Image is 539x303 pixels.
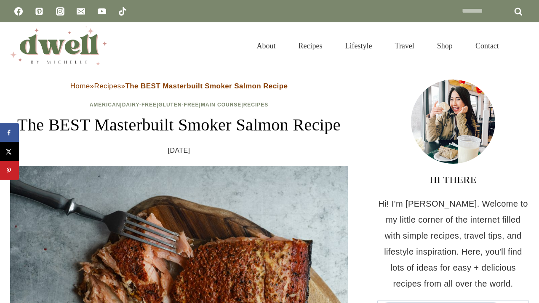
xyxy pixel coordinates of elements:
a: Email [72,3,89,20]
p: Hi! I'm [PERSON_NAME]. Welcome to my little corner of the internet filled with simple recipes, tr... [377,196,529,292]
a: Main Course [201,102,241,108]
a: Contact [464,31,510,61]
a: Dairy-Free [122,102,157,108]
a: Travel [384,31,426,61]
strong: The BEST Masterbuilt Smoker Salmon Recipe [125,82,288,90]
a: Lifestyle [334,31,384,61]
a: Shop [426,31,464,61]
h3: HI THERE [377,172,529,187]
span: | | | | [90,102,269,108]
button: View Search Form [515,39,529,53]
span: » » [70,82,288,90]
a: Pinterest [31,3,48,20]
a: Recipes [287,31,334,61]
a: Facebook [10,3,27,20]
img: DWELL by michelle [10,27,107,65]
a: American [90,102,120,108]
a: Gluten-Free [158,102,199,108]
a: TikTok [114,3,131,20]
a: Recipes [94,82,121,90]
time: [DATE] [168,144,190,157]
a: Instagram [52,3,69,20]
a: About [245,31,287,61]
h1: The BEST Masterbuilt Smoker Salmon Recipe [10,112,348,138]
nav: Primary Navigation [245,31,510,61]
a: Recipes [243,102,269,108]
a: YouTube [93,3,110,20]
a: Home [70,82,90,90]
